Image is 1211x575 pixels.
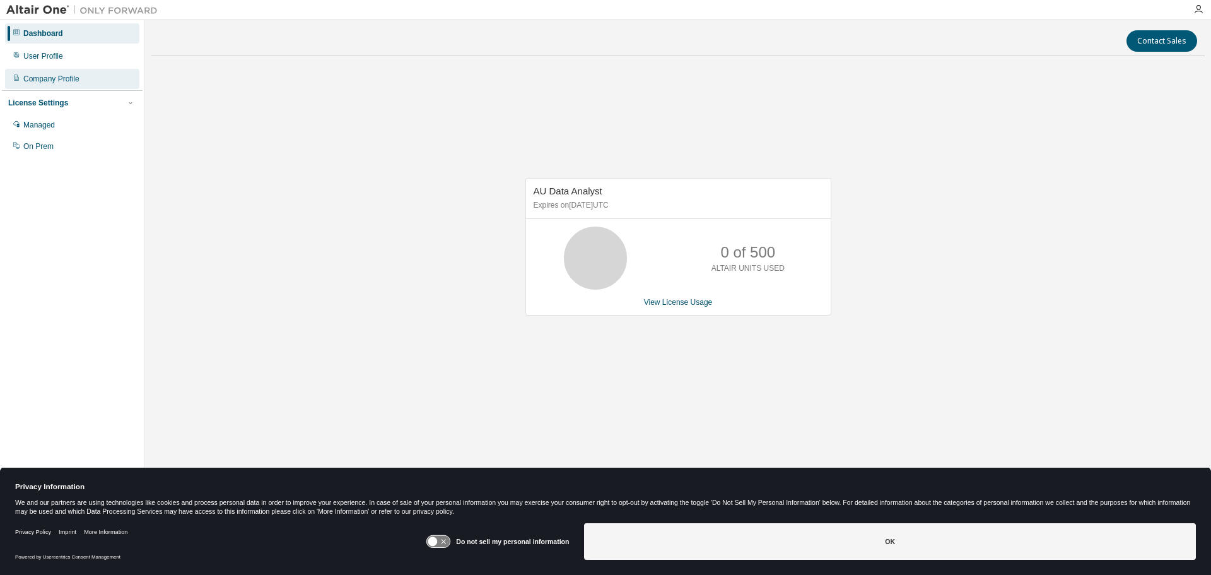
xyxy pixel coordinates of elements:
div: Managed [23,120,55,130]
div: User Profile [23,51,63,61]
img: Altair One [6,4,164,16]
div: Company Profile [23,74,79,84]
p: ALTAIR UNITS USED [711,263,785,274]
div: Dashboard [23,28,63,39]
button: Contact Sales [1126,30,1197,52]
div: License Settings [8,98,68,108]
p: 0 of 500 [720,242,775,263]
a: View License Usage [644,298,713,307]
span: AU Data Analyst [534,186,602,196]
p: Expires on [DATE] UTC [534,200,820,211]
div: On Prem [23,141,54,151]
